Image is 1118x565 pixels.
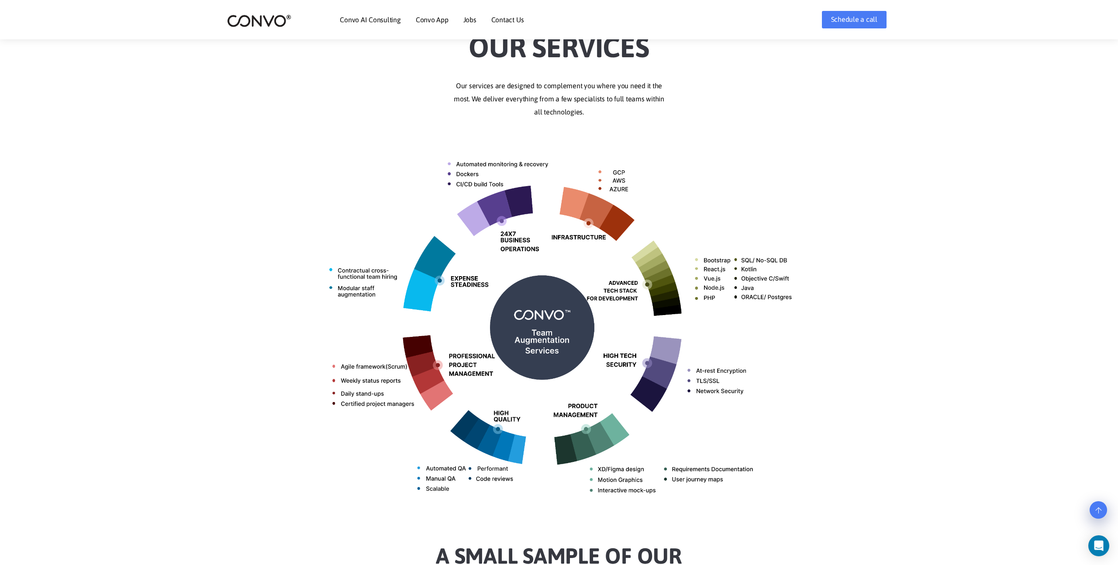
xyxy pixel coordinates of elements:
img: logo_2.png [227,14,291,28]
a: Convo AI Consulting [340,16,400,23]
a: Jobs [463,16,476,23]
div: Open Intercom Messenger [1088,535,1109,556]
h2: Our Services [317,17,801,66]
a: Schedule a call [822,11,887,28]
a: Convo App [416,16,449,23]
p: Our services are designed to complement you where you need it the most. We deliver everything fro... [317,80,801,119]
a: Contact Us [491,16,524,23]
